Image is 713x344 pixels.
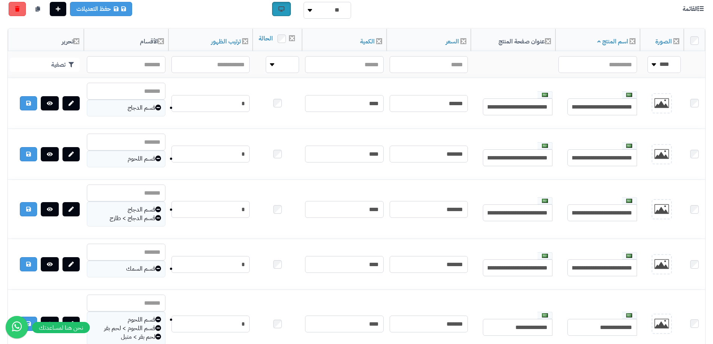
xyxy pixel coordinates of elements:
[91,324,161,333] div: قسم اللحوم > لحم بقر
[84,29,168,51] th: الأقسام
[70,2,132,16] a: حفظ التعديلات
[10,58,80,72] button: تصفية
[91,104,161,112] div: قسم الدجاج
[446,37,459,46] a: السعر
[626,144,632,148] img: العربية
[542,199,548,203] img: العربية
[211,37,241,46] a: ترتيب الظهور
[259,34,273,43] a: الحالة
[91,206,161,214] div: قسم الدجاج
[91,333,161,341] div: لحم بقر > متبل
[91,214,161,223] div: قسم الدجاج > طازج
[626,313,632,317] img: العربية
[542,144,548,148] img: العربية
[655,37,672,46] a: الصورة
[626,199,632,203] img: العربية
[626,254,632,258] img: العربية
[8,29,84,51] th: تحرير
[471,29,555,51] th: عنوان صفحة المنتج
[683,6,706,13] h3: القائمة
[360,37,375,46] a: الكمية
[542,313,548,317] img: العربية
[626,93,632,97] img: العربية
[91,316,161,324] div: قسم اللحوم
[542,93,548,97] img: العربية
[91,155,161,163] div: قسم اللحوم
[91,265,161,273] div: قسم السمك
[542,254,548,258] img: العربية
[597,37,628,46] a: اسم المنتج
